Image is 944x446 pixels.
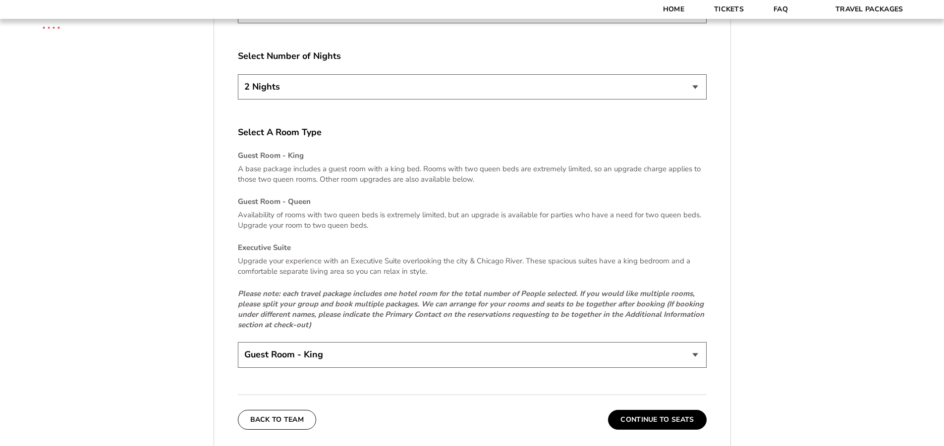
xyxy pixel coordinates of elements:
button: Back To Team [238,410,317,430]
img: CBS Sports Thanksgiving Classic [30,5,73,48]
p: A base package includes a guest room with a king bed. Rooms with two queen beds are extremely lim... [238,164,707,185]
h4: Guest Room - King [238,150,707,161]
label: Select Number of Nights [238,50,707,62]
p: Upgrade your experience with an Executive Suite overlooking the city & Chicago River. These spaci... [238,256,707,277]
h4: Executive Suite [238,243,707,253]
em: Please note: each travel package includes one hotel room for the total number of People selected.... [238,289,704,330]
p: Availability of rooms with two queen beds is extremely limited, but an upgrade is available for p... [238,210,707,231]
h4: Guest Room - Queen [238,197,707,207]
button: Continue To Seats [608,410,706,430]
label: Select A Room Type [238,126,707,139]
